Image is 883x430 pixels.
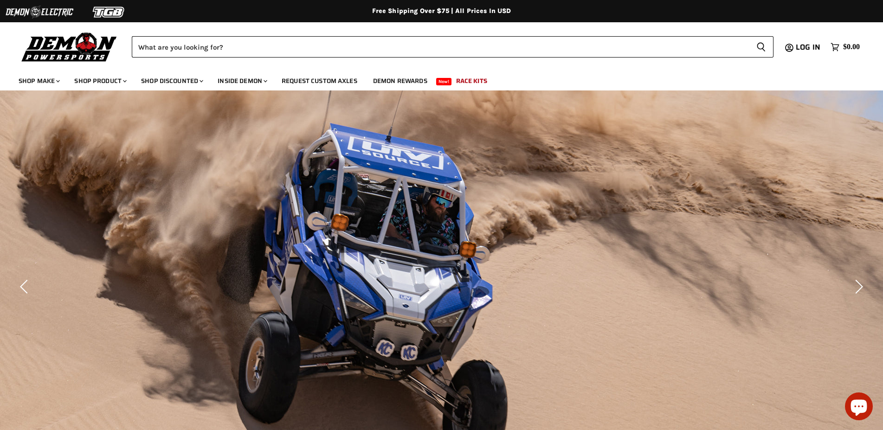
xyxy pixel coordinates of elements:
a: Shop Product [67,71,132,90]
a: Shop Make [12,71,65,90]
inbox-online-store-chat: Shopify online store chat [842,392,876,423]
a: Shop Discounted [134,71,209,90]
a: Demon Rewards [366,71,434,90]
ul: Main menu [12,68,857,90]
a: $0.00 [826,40,864,54]
button: Search [749,36,773,58]
div: Free Shipping Over $75 | All Prices In USD [71,7,813,15]
form: Product [132,36,773,58]
button: Previous [16,277,35,296]
span: $0.00 [843,43,860,51]
span: New! [436,78,452,85]
input: Search [132,36,749,58]
a: Log in [792,43,826,51]
button: Next [848,277,867,296]
img: Demon Electric Logo 2 [5,3,74,21]
a: Race Kits [449,71,494,90]
img: TGB Logo 2 [74,3,144,21]
a: Inside Demon [211,71,273,90]
a: Request Custom Axles [275,71,364,90]
img: Demon Powersports [19,30,120,63]
span: Log in [796,41,820,53]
